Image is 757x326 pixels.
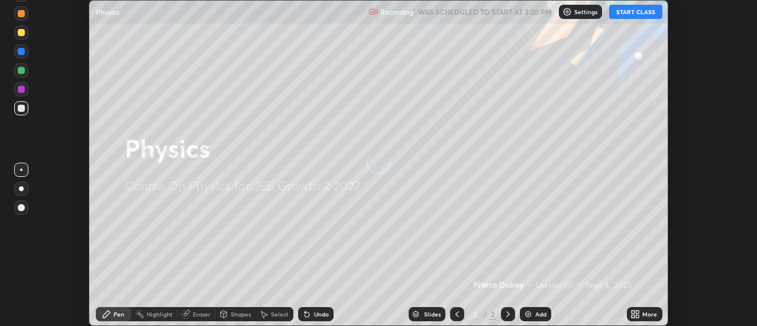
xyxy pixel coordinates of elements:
div: Undo [314,311,329,317]
div: Pen [114,311,124,317]
div: 2 [489,309,496,319]
div: Select [271,311,289,317]
div: Slides [424,311,441,317]
div: Add [535,311,546,317]
div: Eraser [193,311,211,317]
p: Settings [574,9,597,15]
p: Physics [96,7,119,17]
div: More [642,311,657,317]
h5: WAS SCHEDULED TO START AT 3:20 PM [418,7,552,17]
img: add-slide-button [523,309,533,319]
img: class-settings-icons [562,7,572,17]
div: Highlight [147,311,173,317]
p: Recording [380,8,413,17]
img: recording.375f2c34.svg [368,7,378,17]
button: START CLASS [609,5,662,19]
div: / [483,311,487,318]
div: Shapes [231,311,251,317]
div: 2 [469,311,481,318]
